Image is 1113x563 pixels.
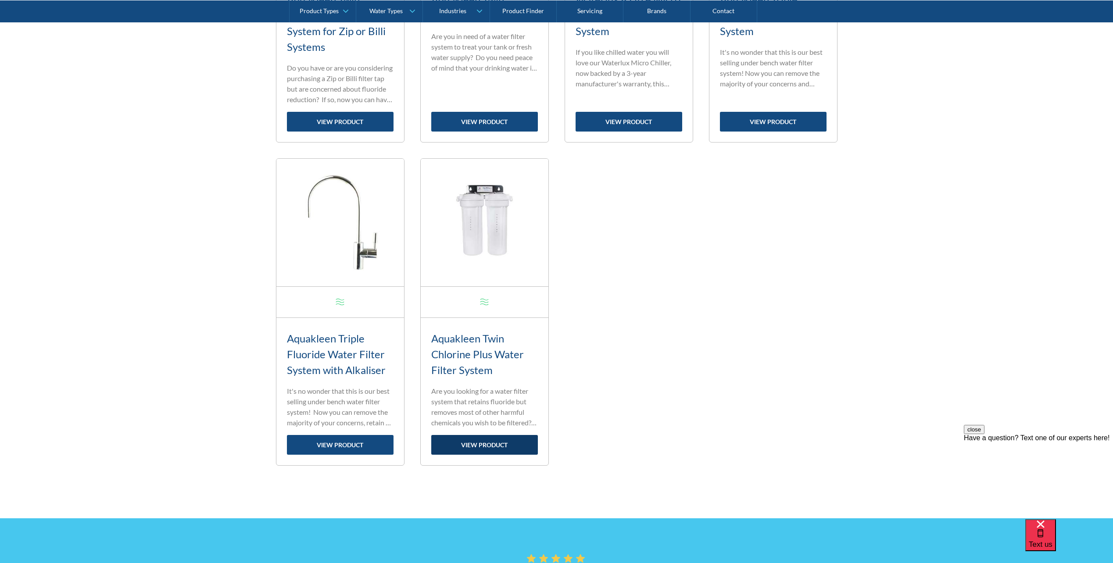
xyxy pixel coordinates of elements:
img: Aquakleen Triple Fluoride Water Filter System with Alkaliser [276,159,404,286]
a: view product [431,112,538,132]
iframe: podium webchat widget bubble [1025,519,1113,563]
div: Product Types [300,7,339,14]
a: view product [287,435,394,455]
a: view product [287,112,394,132]
h3: Aquakleen Twin Chlorine Plus Water Filter System [431,331,538,378]
img: Aquakleen Twin Chlorine Plus Water Filter System [421,159,548,286]
a: view product [431,435,538,455]
iframe: podium webchat widget prompt [964,425,1113,530]
p: Do you have or are you considering purchasing a Zip or Billi filter tap but are concerned about f... [287,63,394,105]
p: Are you in need of a water filter system to treat your tank or fresh water supply? Do you need pe... [431,31,538,73]
a: view product [576,112,682,132]
a: view product [720,112,827,132]
h3: Aquakleen Triple Fluoride Water Filter System with Alkaliser [287,331,394,378]
p: It's no wonder that this is our best selling under bench water filter system! Now you can remove ... [720,47,827,89]
div: Water Types [369,7,403,14]
div: Industries [439,7,466,14]
p: It's no wonder that this is our best selling under bench water filter system! Now you can remove ... [287,386,394,428]
p: Are you looking for a water filter system that retains fluoride but removes most of other harmful... [431,386,538,428]
p: If you like chilled water you will love our Waterlux Micro Chiller, now backed by a 3-year manufa... [576,47,682,89]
